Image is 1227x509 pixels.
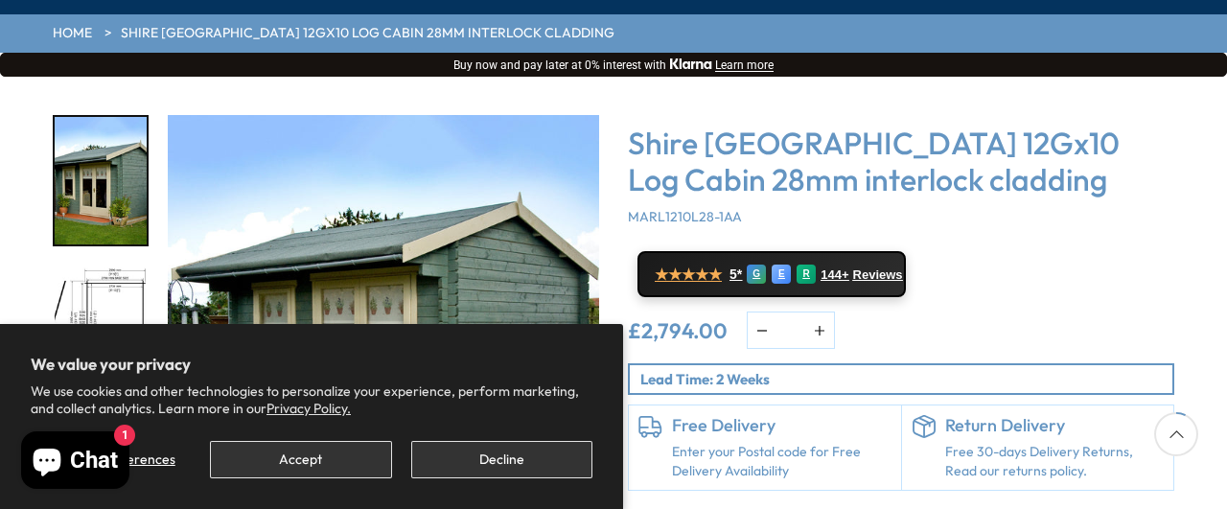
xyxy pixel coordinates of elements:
img: 12x10MarlboroughSTDFLOORPLANMMFT28mmTEMP_dcc92798-60a6-423a-957c-a89463604aa4_200x200.jpg [55,267,147,395]
span: MARL1210L28-1AA [628,208,742,225]
inbox-online-store-chat: Shopify online store chat [15,431,135,494]
h2: We value your privacy [31,355,592,374]
div: G [747,265,766,284]
span: Reviews [853,267,903,283]
h6: Free Delivery [672,415,891,436]
div: 1 / 16 [53,115,149,246]
h3: Shire [GEOGRAPHIC_DATA] 12Gx10 Log Cabin 28mm interlock cladding [628,125,1174,198]
button: Decline [411,441,592,478]
div: R [797,265,816,284]
img: Marlborough_7_3123f303-0f06-4683-a69a-de8e16965eae_200x200.jpg [55,117,147,244]
ins: £2,794.00 [628,320,728,341]
button: Accept [210,441,391,478]
p: We use cookies and other technologies to personalize your experience, perform marketing, and coll... [31,382,592,417]
a: HOME [53,24,92,43]
h6: Return Delivery [945,415,1165,436]
div: E [772,265,791,284]
a: Privacy Policy. [266,400,351,417]
a: ★★★★★ 5* G E R 144+ Reviews [637,251,906,297]
p: Lead Time: 2 Weeks [640,369,1172,389]
p: Free 30-days Delivery Returns, Read our returns policy. [945,443,1165,480]
a: Shire [GEOGRAPHIC_DATA] 12Gx10 Log Cabin 28mm interlock cladding [121,24,614,43]
span: 144+ [821,267,848,283]
span: ★★★★★ [655,266,722,284]
div: 2 / 16 [53,266,149,397]
a: Enter your Postal code for Free Delivery Availability [672,443,891,480]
